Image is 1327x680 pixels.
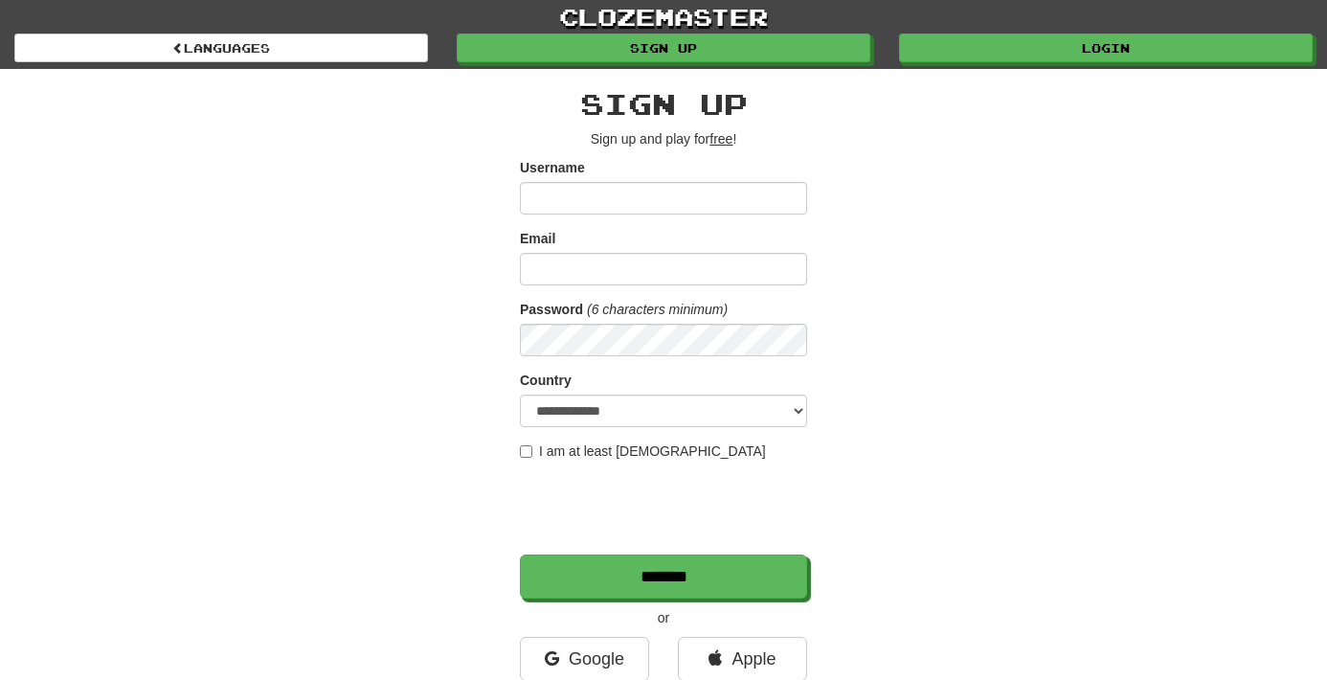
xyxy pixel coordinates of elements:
[457,34,870,62] a: Sign up
[899,34,1313,62] a: Login
[520,470,811,545] iframe: reCAPTCHA
[14,34,428,62] a: Languages
[520,608,807,627] p: or
[520,445,532,458] input: I am at least [DEMOGRAPHIC_DATA]
[520,158,585,177] label: Username
[520,88,807,120] h2: Sign up
[587,302,728,317] em: (6 characters minimum)
[520,371,572,390] label: Country
[520,129,807,148] p: Sign up and play for !
[520,229,555,248] label: Email
[709,131,732,147] u: free
[520,442,766,461] label: I am at least [DEMOGRAPHIC_DATA]
[520,300,583,319] label: Password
